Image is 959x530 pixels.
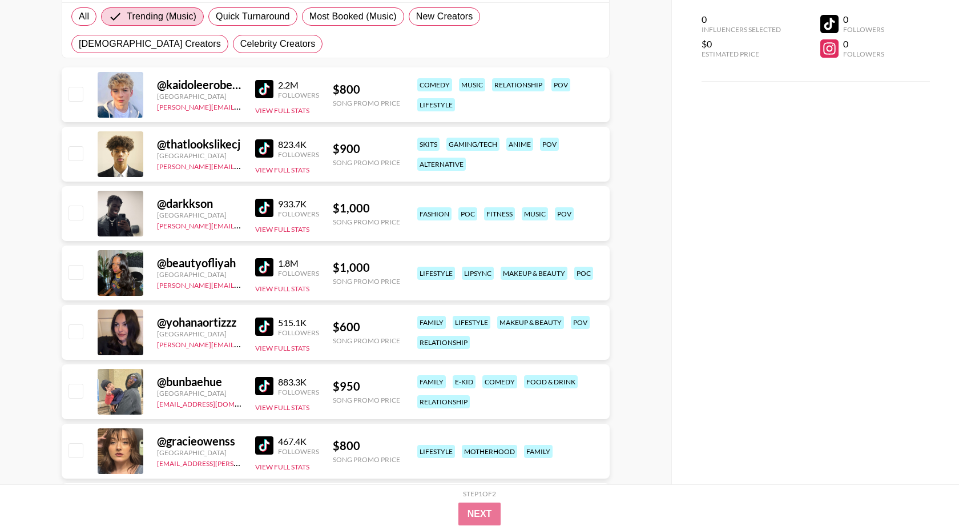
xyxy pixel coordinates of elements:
span: Trending (Music) [127,10,196,23]
div: family [417,316,446,329]
div: $ 1,000 [333,201,400,215]
div: Song Promo Price [333,336,400,345]
div: comedy [417,78,452,91]
div: [GEOGRAPHIC_DATA] [157,330,241,338]
div: lifestyle [453,316,490,329]
img: TikTok [255,80,273,98]
iframe: Drift Widget Chat Controller [902,473,945,516]
div: 515.1K [278,317,319,328]
div: 0 [843,38,884,50]
span: All [79,10,89,23]
div: makeup & beauty [501,267,567,280]
div: Song Promo Price [333,396,400,404]
div: family [417,375,446,388]
div: anime [506,138,533,151]
div: pov [571,316,590,329]
a: [PERSON_NAME][EMAIL_ADDRESS][DOMAIN_NAME] [157,101,326,111]
div: e-kid [453,375,476,388]
img: TikTok [255,377,273,395]
img: TikTok [255,436,273,455]
span: Celebrity Creators [240,37,316,51]
div: [GEOGRAPHIC_DATA] [157,389,241,397]
div: motherhood [462,445,517,458]
a: [PERSON_NAME][EMAIL_ADDRESS][DOMAIN_NAME] [157,279,326,290]
div: $ 800 [333,439,400,453]
button: View Full Stats [255,344,309,352]
div: relationship [417,395,470,408]
div: 933.7K [278,198,319,210]
div: $ 950 [333,379,400,394]
div: makeup & beauty [497,316,564,329]
span: Most Booked (Music) [309,10,397,23]
div: 2.2M [278,79,319,91]
div: 0 [702,14,781,25]
a: [EMAIL_ADDRESS][DOMAIN_NAME] [157,397,272,408]
span: New Creators [416,10,473,23]
div: Followers [278,210,319,218]
div: Song Promo Price [333,158,400,167]
div: Followers [843,25,884,34]
div: $ 1,000 [333,260,400,275]
button: View Full Stats [255,403,309,412]
div: $ 900 [333,142,400,156]
div: Step 1 of 2 [463,489,496,498]
a: [PERSON_NAME][EMAIL_ADDRESS][DOMAIN_NAME] [157,219,326,230]
div: skits [417,138,440,151]
span: [DEMOGRAPHIC_DATA] Creators [79,37,221,51]
div: [GEOGRAPHIC_DATA] [157,92,241,101]
div: poc [458,207,477,220]
div: music [459,78,485,91]
div: Song Promo Price [333,455,400,464]
div: lifestyle [417,267,455,280]
div: Song Promo Price [333,277,400,286]
div: Influencers Selected [702,25,781,34]
div: Followers [278,328,319,337]
div: Followers [278,91,319,99]
div: fashion [417,207,452,220]
div: 1.8M [278,258,319,269]
div: pov [555,207,574,220]
div: 823.4K [278,139,319,150]
button: View Full Stats [255,284,309,293]
div: [GEOGRAPHIC_DATA] [157,211,241,219]
div: [GEOGRAPHIC_DATA] [157,270,241,279]
div: $ 800 [333,82,400,97]
div: @ gracieowenss [157,434,241,448]
div: @ darkkson [157,196,241,211]
div: Followers [843,50,884,58]
img: TikTok [255,258,273,276]
div: alternative [417,158,466,171]
div: $ 600 [333,320,400,334]
a: [PERSON_NAME][EMAIL_ADDRESS][PERSON_NAME][DOMAIN_NAME] [157,338,380,349]
a: [PERSON_NAME][EMAIL_ADDRESS][DOMAIN_NAME] [157,160,326,171]
img: TikTok [255,139,273,158]
div: 883.3K [278,376,319,388]
div: music [522,207,548,220]
a: [EMAIL_ADDRESS][PERSON_NAME][DOMAIN_NAME] [157,457,326,468]
button: View Full Stats [255,106,309,115]
div: Followers [278,150,319,159]
div: [GEOGRAPHIC_DATA] [157,448,241,457]
div: Song Promo Price [333,218,400,226]
div: Followers [278,447,319,456]
div: @ yohanaortizzz [157,315,241,330]
div: gaming/tech [446,138,499,151]
div: lifestyle [417,445,455,458]
button: View Full Stats [255,225,309,234]
button: View Full Stats [255,166,309,174]
div: [GEOGRAPHIC_DATA] [157,151,241,160]
div: pov [551,78,570,91]
div: family [524,445,553,458]
div: pov [540,138,559,151]
div: Followers [278,269,319,278]
div: 0 [843,14,884,25]
div: @ beautyofliyah [157,256,241,270]
div: fitness [484,207,515,220]
div: Estimated Price [702,50,781,58]
div: relationship [492,78,545,91]
div: $0 [702,38,781,50]
span: Quick Turnaround [216,10,290,23]
img: TikTok [255,318,273,336]
div: food & drink [524,375,578,388]
div: poc [574,267,593,280]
